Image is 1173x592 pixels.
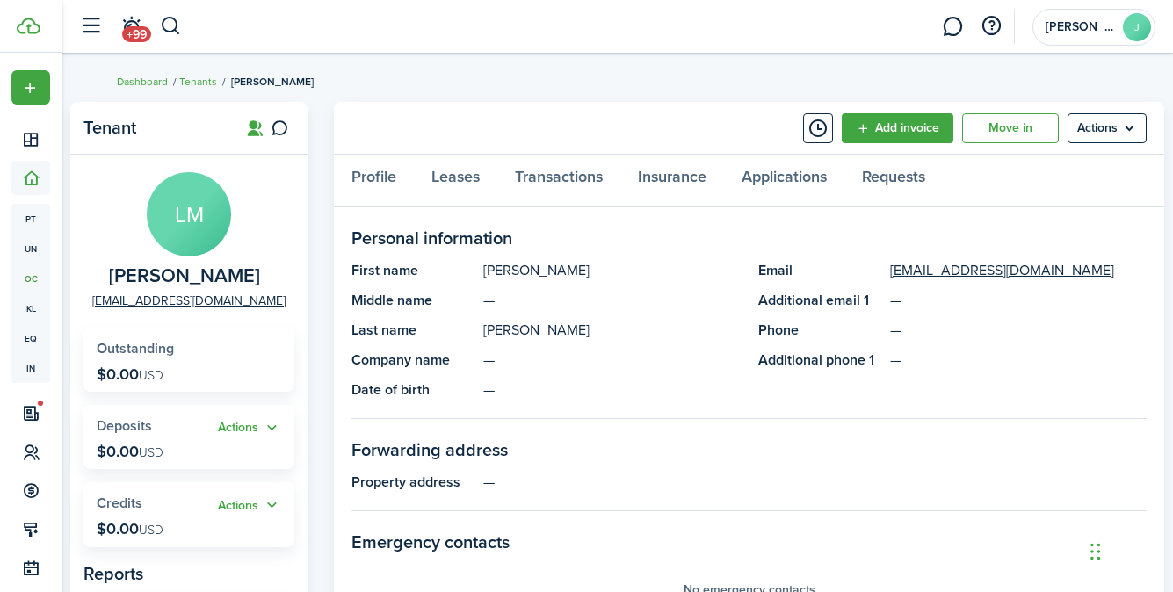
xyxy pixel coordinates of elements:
[139,366,163,385] span: USD
[218,495,281,516] button: Open menu
[936,4,969,49] a: Messaging
[483,379,741,401] panel-main-description: —
[74,10,107,43] button: Open sidebar
[1046,21,1116,33] span: Joe
[218,418,281,438] button: Actions
[83,118,224,138] panel-main-title: Tenant
[218,418,281,438] button: Open menu
[351,225,1147,251] panel-main-section-title: Personal information
[11,323,50,353] a: eq
[83,560,294,587] panel-main-subtitle: Reports
[351,379,474,401] panel-main-title: Date of birth
[139,444,163,462] span: USD
[483,350,741,371] panel-main-description: —
[351,472,474,493] panel-main-title: Property address
[147,172,231,256] avatar-text: LM
[11,293,50,323] a: kl
[231,74,314,90] span: [PERSON_NAME]
[97,443,163,460] p: $0.00
[11,234,50,264] a: un
[483,290,741,311] panel-main-description: —
[160,11,182,41] button: Search
[842,113,953,143] a: Add invoice
[844,155,943,207] a: Requests
[97,493,142,513] span: Credits
[351,529,1147,555] panel-main-section-title: Emergency contacts
[11,70,50,105] button: Open menu
[758,290,881,311] panel-main-title: Additional email 1
[97,520,163,538] p: $0.00
[497,155,620,207] a: Transactions
[11,353,50,383] a: in
[17,18,40,34] img: TenantCloud
[139,521,163,539] span: USD
[1090,525,1101,578] div: Drag
[758,260,881,281] panel-main-title: Email
[351,290,474,311] panel-main-title: Middle name
[962,113,1059,143] a: Move in
[724,155,844,207] a: Applications
[483,260,741,281] panel-main-description: [PERSON_NAME]
[11,264,50,293] a: oc
[122,26,151,42] span: +99
[351,437,1147,463] panel-main-section-title: Forwarding address
[351,320,474,341] panel-main-title: Last name
[114,4,148,49] a: Notifications
[803,113,833,143] button: Timeline
[890,260,1114,281] a: [EMAIL_ADDRESS][DOMAIN_NAME]
[97,415,152,436] span: Deposits
[758,320,881,341] panel-main-title: Phone
[1068,113,1147,143] menu-btn: Actions
[117,74,168,90] a: Dashboard
[976,11,1006,41] button: Open resource center
[620,155,724,207] a: Insurance
[414,155,497,207] a: Leases
[351,260,474,281] panel-main-title: First name
[483,320,741,341] panel-main-description: [PERSON_NAME]
[758,350,881,371] panel-main-title: Additional phone 1
[179,74,217,90] a: Tenants
[218,495,281,516] button: Actions
[483,472,1147,493] panel-main-description: —
[1068,113,1147,143] button: Open menu
[1085,508,1173,592] iframe: Chat Widget
[92,292,286,310] a: [EMAIL_ADDRESS][DOMAIN_NAME]
[11,204,50,234] a: pt
[97,338,174,358] span: Outstanding
[97,365,163,383] p: $0.00
[1123,13,1151,41] avatar-text: J
[109,265,260,287] span: Larry Munoz
[334,155,414,207] a: Profile
[351,350,474,371] panel-main-title: Company name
